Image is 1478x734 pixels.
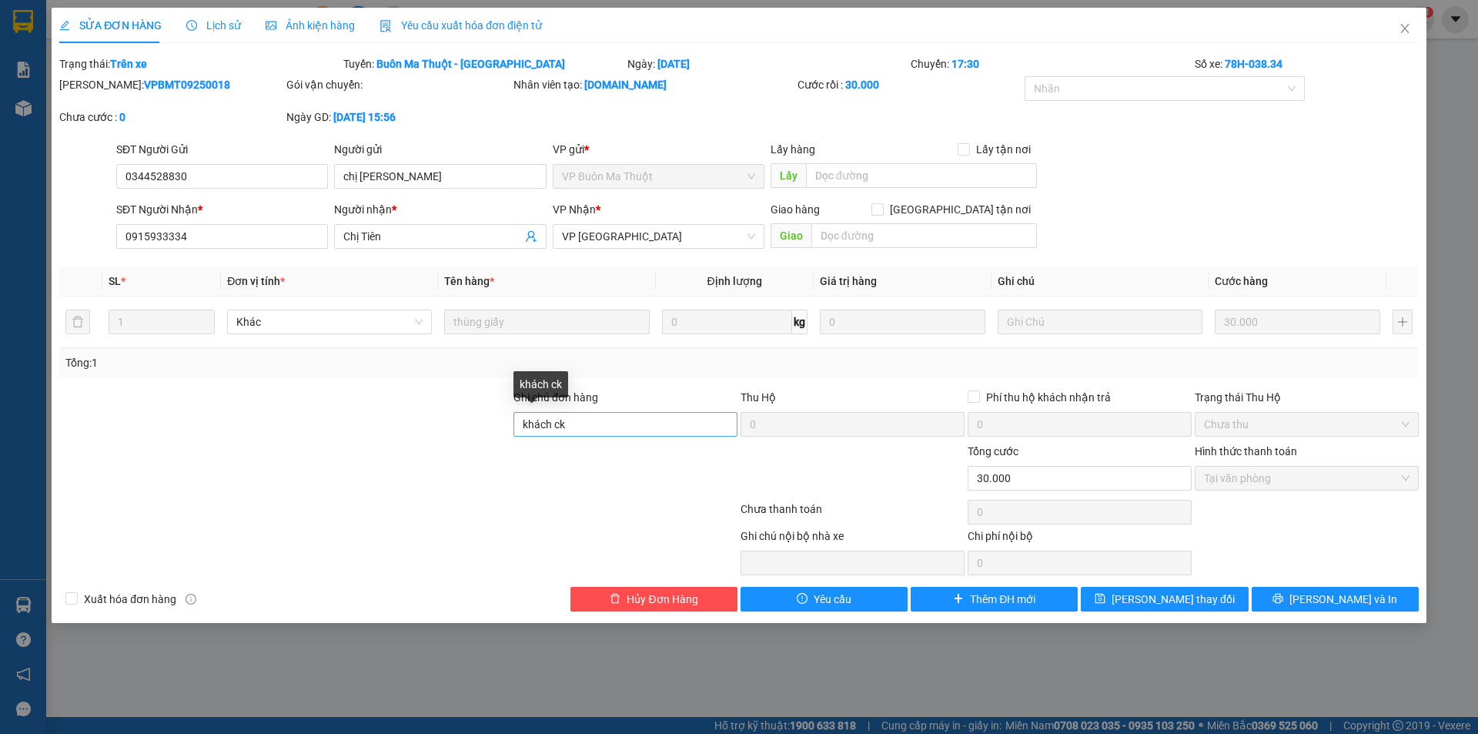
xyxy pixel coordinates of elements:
[909,55,1193,72] div: Chuyến:
[845,79,879,91] b: 30.000
[186,594,196,605] span: info-circle
[553,141,764,158] div: VP gửi
[771,163,806,188] span: Lấy
[444,275,494,287] span: Tên hàng
[739,501,966,528] div: Chưa thanh toán
[334,141,546,158] div: Người gửi
[59,20,70,31] span: edit
[1204,413,1409,436] span: Chưa thu
[59,19,162,32] span: SỬA ĐƠN HÀNG
[342,55,626,72] div: Tuyến:
[186,20,197,31] span: clock-circle
[1383,8,1426,51] button: Close
[110,58,147,70] b: Trên xe
[584,79,667,91] b: [DOMAIN_NAME]
[627,591,697,608] span: Hủy Đơn Hàng
[553,203,596,216] span: VP Nhận
[610,593,620,605] span: delete
[811,223,1037,248] input: Dọc đường
[58,55,342,72] div: Trạng thái:
[227,275,285,287] span: Đơn vị tính
[911,587,1078,612] button: plusThêm ĐH mới
[1195,389,1419,406] div: Trạng thái Thu Hộ
[806,163,1037,188] input: Dọc đường
[286,109,510,126] div: Ngày GD:
[59,76,283,93] div: [PERSON_NAME]:
[626,55,910,72] div: Ngày:
[236,310,423,333] span: Khác
[1252,587,1419,612] button: printer[PERSON_NAME] và In
[884,201,1037,218] span: [GEOGRAPHIC_DATA] tận nơi
[380,20,392,32] img: icon
[513,391,598,404] label: Ghi chú đơn hàng
[65,354,570,371] div: Tổng: 1
[771,143,815,156] span: Lấy hàng
[798,76,1022,93] div: Cước rồi :
[970,141,1037,158] span: Lấy tận nơi
[998,310,1202,334] input: Ghi Chú
[1272,593,1283,605] span: printer
[1095,593,1105,605] span: save
[820,275,877,287] span: Giá trị hàng
[1204,467,1409,490] span: Tại văn phòng
[144,79,230,91] b: VPBMT09250018
[1193,55,1420,72] div: Số xe:
[771,223,811,248] span: Giao
[444,310,649,334] input: VD: Bàn, Ghế
[968,528,1192,551] div: Chi phí nội bộ
[1195,445,1297,457] label: Hình thức thanh toán
[65,310,90,334] button: delete
[334,201,546,218] div: Người nhận
[1215,275,1268,287] span: Cước hàng
[562,165,755,188] span: VP Buôn Ma Thuột
[814,591,851,608] span: Yêu cầu
[657,58,690,70] b: [DATE]
[991,266,1209,297] th: Ghi chú
[376,58,565,70] b: Buôn Ma Thuột - [GEOGRAPHIC_DATA]
[562,225,755,248] span: VP Tuy Hòa
[59,109,283,126] div: Chưa cước :
[186,19,241,32] span: Lịch sử
[970,591,1035,608] span: Thêm ĐH mới
[771,203,820,216] span: Giao hàng
[78,591,182,608] span: Xuất hóa đơn hàng
[1225,58,1282,70] b: 78H-038.34
[513,371,568,397] div: khách ck
[1399,22,1411,35] span: close
[953,593,964,605] span: plus
[1393,310,1413,334] button: plus
[1081,587,1248,612] button: save[PERSON_NAME] thay đổi
[741,528,965,551] div: Ghi chú nội bộ nhà xe
[513,76,794,93] div: Nhân viên tạo:
[968,445,1018,457] span: Tổng cước
[1289,591,1397,608] span: [PERSON_NAME] và In
[116,141,328,158] div: SĐT Người Gửi
[380,19,542,32] span: Yêu cầu xuất hóa đơn điện tử
[513,412,737,437] input: Ghi chú đơn hàng
[797,593,808,605] span: exclamation-circle
[266,19,355,32] span: Ảnh kiện hàng
[333,111,396,123] b: [DATE] 15:56
[119,111,125,123] b: 0
[570,587,737,612] button: deleteHủy Đơn Hàng
[707,275,762,287] span: Định lượng
[820,310,985,334] input: 0
[741,391,776,404] span: Thu Hộ
[286,76,510,93] div: Gói vận chuyển:
[951,58,979,70] b: 17:30
[1215,310,1380,334] input: 0
[525,230,537,243] span: user-add
[792,310,808,334] span: kg
[116,201,328,218] div: SĐT Người Nhận
[1112,591,1235,608] span: [PERSON_NAME] thay đổi
[741,587,908,612] button: exclamation-circleYêu cầu
[980,389,1117,406] span: Phí thu hộ khách nhận trả
[266,20,276,31] span: picture
[109,275,121,287] span: SL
